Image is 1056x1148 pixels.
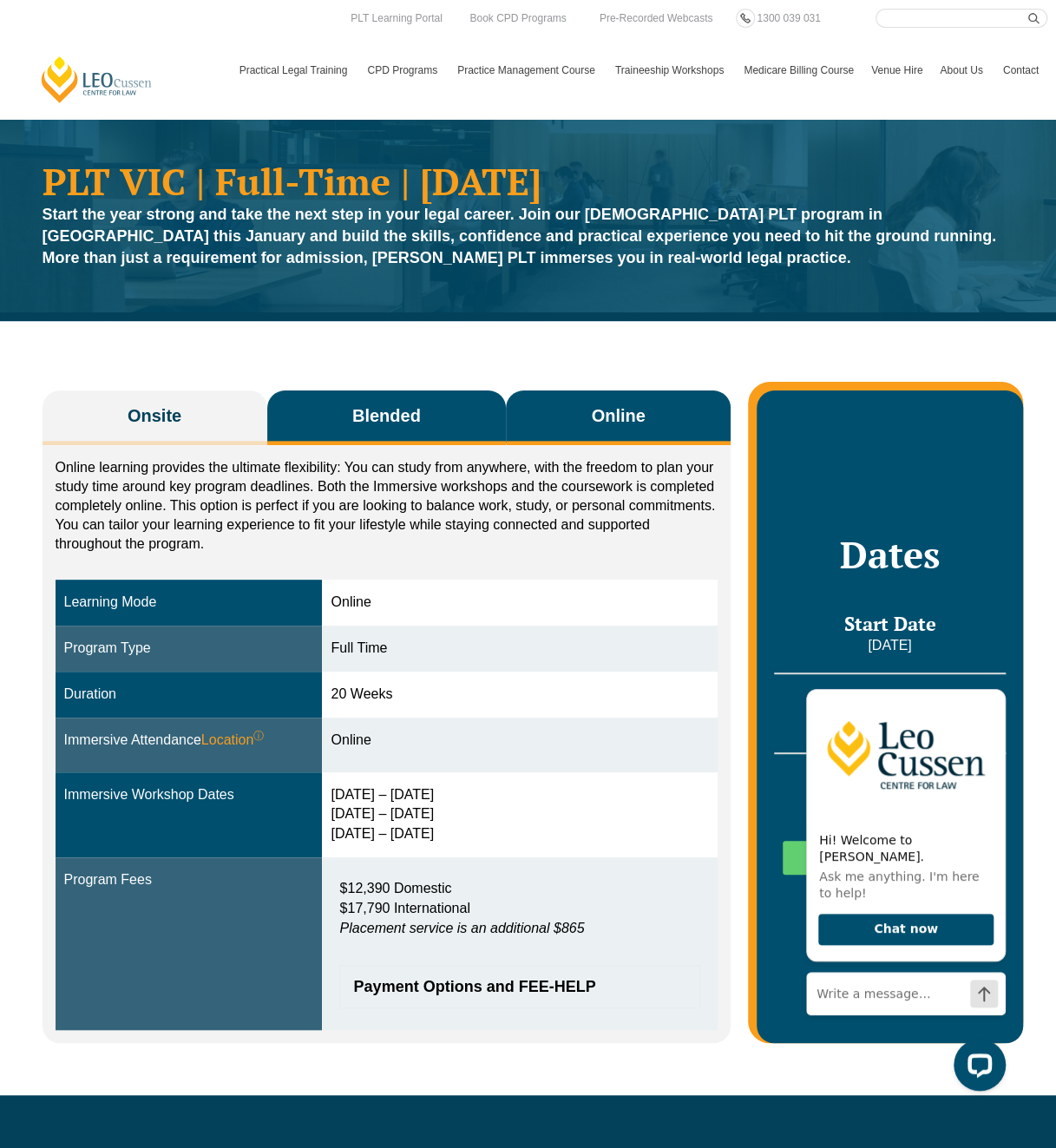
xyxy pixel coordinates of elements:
h1: PLT VIC | Full-Time | [DATE] [43,162,1014,200]
span: Start Date [843,611,935,636]
a: Traineeship Workshops [607,45,735,95]
div: [DATE] – [DATE] [DATE] – [DATE] [DATE] – [DATE] [331,785,709,845]
p: [DATE] [774,796,1005,815]
iframe: LiveChat chat widget [792,675,1013,1105]
span: Online [592,403,646,428]
span: 1300 039 031 [757,12,820,24]
span: Location [201,731,265,751]
a: About Us [931,45,994,95]
a: [PERSON_NAME] Centre for Law [39,55,154,104]
em: Placement service is an additional $865 [339,921,584,935]
a: Practice Management Course [449,45,607,95]
a: Practical Legal Training [231,45,359,95]
div: Program Fees [64,870,314,890]
a: Medicare Billing Course [735,45,863,95]
sup: ⓘ [253,730,264,742]
a: Contact [994,45,1047,95]
p: Online learning provides the ultimate flexibility: You can study from anywhere, with the freedom ... [56,458,718,554]
div: Immersive Attendance [64,731,314,751]
span: Onsite [128,403,181,428]
span: $12,390 Domestic [339,881,451,895]
span: Payment Options and FEE-HELP [353,979,669,994]
strong: Start the year strong and take the next step in your legal career. Join our [DEMOGRAPHIC_DATA] PL... [43,206,997,266]
span: Blended [352,403,421,428]
a: Book CPD Programs [465,9,570,28]
span: $17,790 International [339,901,469,915]
div: Immersive Workshop Dates [64,785,314,805]
div: Program Type [64,639,314,659]
div: Learning Mode [64,593,314,613]
a: Pre-Recorded Webcasts [595,9,718,28]
a: Venue Hire [863,45,931,95]
div: Tabs. Open items with Enter or Space, close with Escape and navigate using the Arrow keys. [43,390,731,1042]
p: [DATE] [774,636,1005,655]
a: Enrol Now [783,841,996,875]
div: 20 Weeks [331,685,709,705]
a: CPD Programs [358,45,449,95]
h2: Dates [774,533,1005,576]
div: Online [331,731,709,751]
a: 1300 039 031 [752,9,824,28]
div: Online [331,593,709,613]
div: Duration [64,685,314,705]
a: PLT Learning Portal [346,9,447,28]
div: Full Time [331,639,709,659]
p: [DATE] [774,716,1005,735]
